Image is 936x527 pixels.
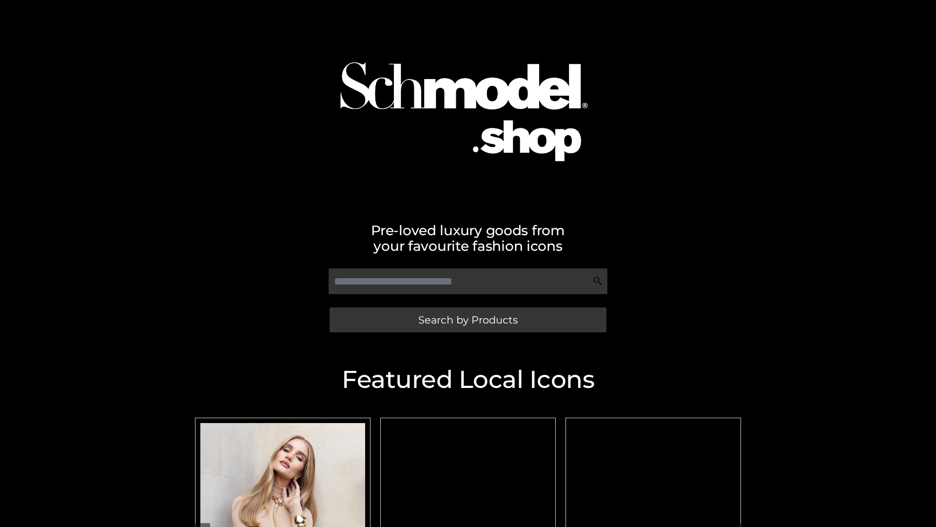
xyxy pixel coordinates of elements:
span: Search by Products [418,315,518,325]
img: Search Icon [593,276,603,286]
h2: Featured Local Icons​ [190,367,746,392]
h2: Pre-loved luxury goods from your favourite fashion icons [190,223,746,254]
a: Search by Products [330,307,606,332]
